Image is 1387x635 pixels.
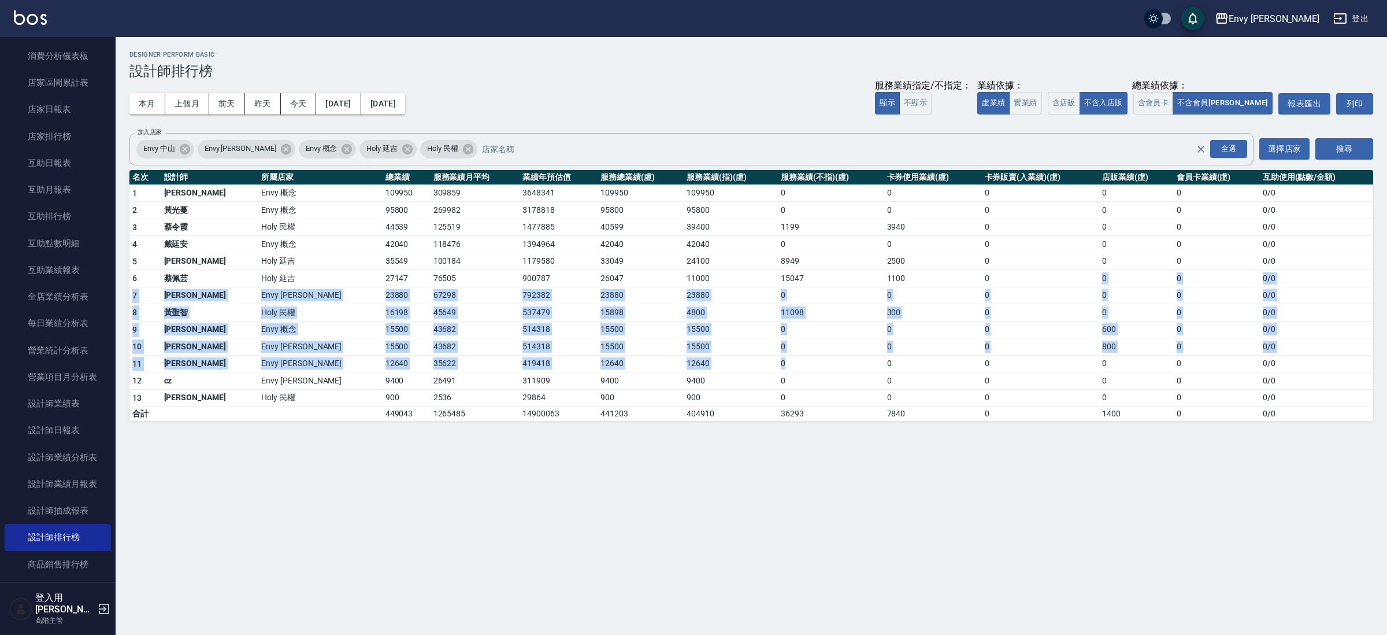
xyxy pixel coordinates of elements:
[258,338,382,356] td: Envy [PERSON_NAME]
[884,355,982,372] td: 0
[684,389,778,407] td: 900
[161,304,259,322] td: 黃聖智
[258,321,382,338] td: Envy 概念
[520,270,598,287] td: 900787
[598,270,684,287] td: 26047
[136,140,194,158] div: Envy 中山
[982,372,1099,390] td: 0
[299,143,344,154] span: Envy 概念
[431,253,520,270] td: 100184
[899,92,932,115] button: 不顯示
[5,524,111,551] a: 設計師排行榜
[431,407,520,422] td: 1265485
[258,304,382,322] td: Holy 民權
[598,389,684,407] td: 900
[431,236,520,253] td: 118476
[982,389,1099,407] td: 0
[1048,80,1273,92] div: 總業績依據：
[1099,270,1174,287] td: 0
[431,355,520,372] td: 35622
[1329,8,1373,29] button: 登出
[778,270,884,287] td: 15047
[778,338,884,356] td: 0
[520,219,598,236] td: 1477885
[1174,219,1260,236] td: 0
[1260,407,1373,422] td: 0 / 0
[383,338,431,356] td: 15500
[1260,184,1373,202] td: 0 / 0
[778,170,884,185] th: 服務業績(不指)(虛)
[520,236,598,253] td: 1394964
[359,143,405,154] span: Holy 延吉
[479,139,1216,159] input: 店家名稱
[431,170,520,185] th: 服務業績月平均
[520,170,598,185] th: 業績年預估值
[129,407,161,422] td: 合計
[684,236,778,253] td: 42040
[383,219,431,236] td: 44539
[132,189,137,198] span: 1
[1174,321,1260,338] td: 0
[132,376,142,385] span: 12
[884,219,982,236] td: 3940
[1208,138,1249,160] button: Open
[598,321,684,338] td: 15500
[520,338,598,356] td: 514318
[129,170,161,185] th: 名次
[161,338,259,356] td: [PERSON_NAME]
[161,287,259,304] td: [PERSON_NAME]
[1099,253,1174,270] td: 0
[884,304,982,322] td: 300
[431,270,520,287] td: 76505
[1099,202,1174,219] td: 0
[35,592,94,615] h5: 登入用[PERSON_NAME]
[520,321,598,338] td: 514318
[258,202,382,219] td: Envy 概念
[1099,219,1174,236] td: 0
[598,338,684,356] td: 15500
[884,253,982,270] td: 2500
[1260,355,1373,372] td: 0 / 0
[5,551,111,578] a: 商品銷售排行榜
[383,202,431,219] td: 95800
[161,170,259,185] th: 設計師
[132,359,142,368] span: 11
[1260,287,1373,304] td: 0 / 0
[161,219,259,236] td: 蔡令霞
[520,202,598,219] td: 3178818
[982,407,1099,422] td: 0
[982,184,1099,202] td: 0
[1099,321,1174,338] td: 600
[982,219,1099,236] td: 0
[684,372,778,390] td: 9400
[1260,202,1373,219] td: 0 / 0
[383,270,431,287] td: 27147
[1099,389,1174,407] td: 0
[1048,92,1080,115] button: 含店販
[1260,372,1373,390] td: 0 / 0
[778,202,884,219] td: 0
[1099,338,1174,356] td: 800
[245,93,281,115] button: 昨天
[383,184,431,202] td: 109950
[431,304,520,322] td: 45649
[383,321,431,338] td: 15500
[778,253,884,270] td: 8949
[1099,304,1174,322] td: 0
[165,93,209,115] button: 上個月
[684,219,778,236] td: 39400
[258,236,382,253] td: Envy 概念
[884,287,982,304] td: 0
[258,287,382,304] td: Envy [PERSON_NAME]
[1174,202,1260,219] td: 0
[132,291,137,300] span: 7
[299,140,357,158] div: Envy 概念
[5,123,111,150] a: 店家排行榜
[316,93,361,115] button: [DATE]
[778,407,884,422] td: 36293
[778,389,884,407] td: 0
[1174,170,1260,185] th: 會員卡業績(虛)
[684,338,778,356] td: 15500
[778,355,884,372] td: 0
[778,304,884,322] td: 11098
